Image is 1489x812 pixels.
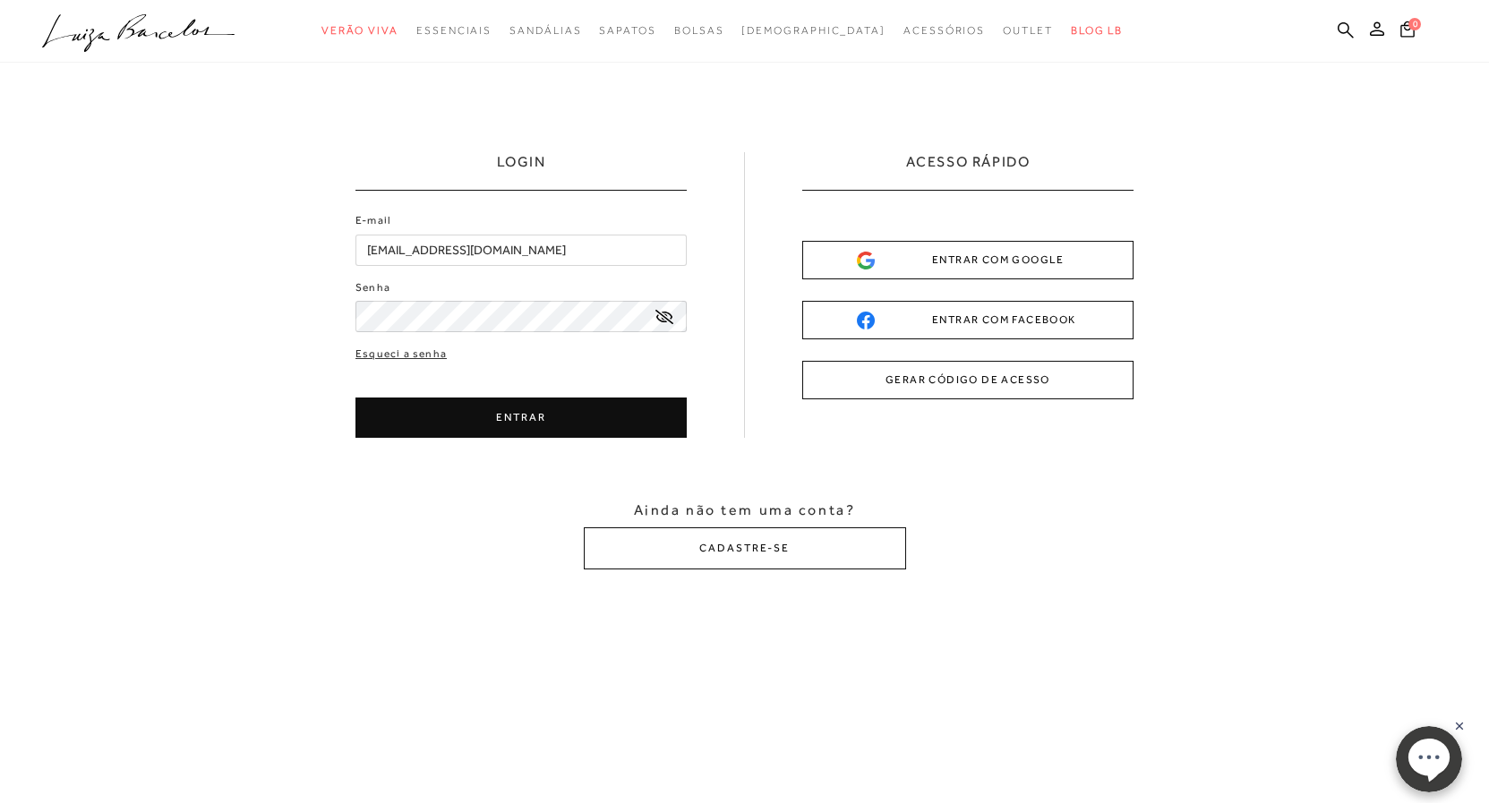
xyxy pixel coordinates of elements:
a: noSubCategoriesText [741,14,886,47]
a: exibir senha [655,310,673,323]
div: ENTRAR COM FACEBOOK [857,311,1079,329]
button: GERAR CÓDIGO DE ACESSO [802,361,1134,399]
h2: ACESSO RÁPIDO [906,152,1031,190]
span: Sandálias [509,24,581,37]
a: categoryNavScreenReaderText [674,14,724,47]
button: ENTRAR COM GOOGLE [802,241,1134,279]
span: Outlet [1003,24,1053,37]
span: Essenciais [416,24,492,37]
span: Sapatos [599,24,655,37]
a: Esqueci a senha [355,346,447,363]
a: categoryNavScreenReaderText [1003,14,1053,47]
a: categoryNavScreenReaderText [903,14,985,47]
label: Senha [355,279,390,296]
a: categoryNavScreenReaderText [321,14,398,47]
button: CADASTRE-SE [584,527,906,569]
span: BLOG LB [1071,24,1123,37]
a: BLOG LB [1071,14,1123,47]
button: ENTRAR COM FACEBOOK [802,301,1134,339]
button: ENTRAR [355,397,687,438]
h1: LOGIN [497,152,546,190]
button: 0 [1395,20,1420,44]
span: [DEMOGRAPHIC_DATA] [741,24,886,37]
input: E-mail [355,235,687,266]
span: 0 [1408,18,1421,30]
a: categoryNavScreenReaderText [416,14,492,47]
span: Bolsas [674,24,724,37]
a: categoryNavScreenReaderText [509,14,581,47]
span: Acessórios [903,24,985,37]
div: ENTRAR COM GOOGLE [857,251,1079,269]
span: Verão Viva [321,24,398,37]
label: E-mail [355,212,391,229]
span: Ainda não tem uma conta? [634,500,855,520]
a: categoryNavScreenReaderText [599,14,655,47]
